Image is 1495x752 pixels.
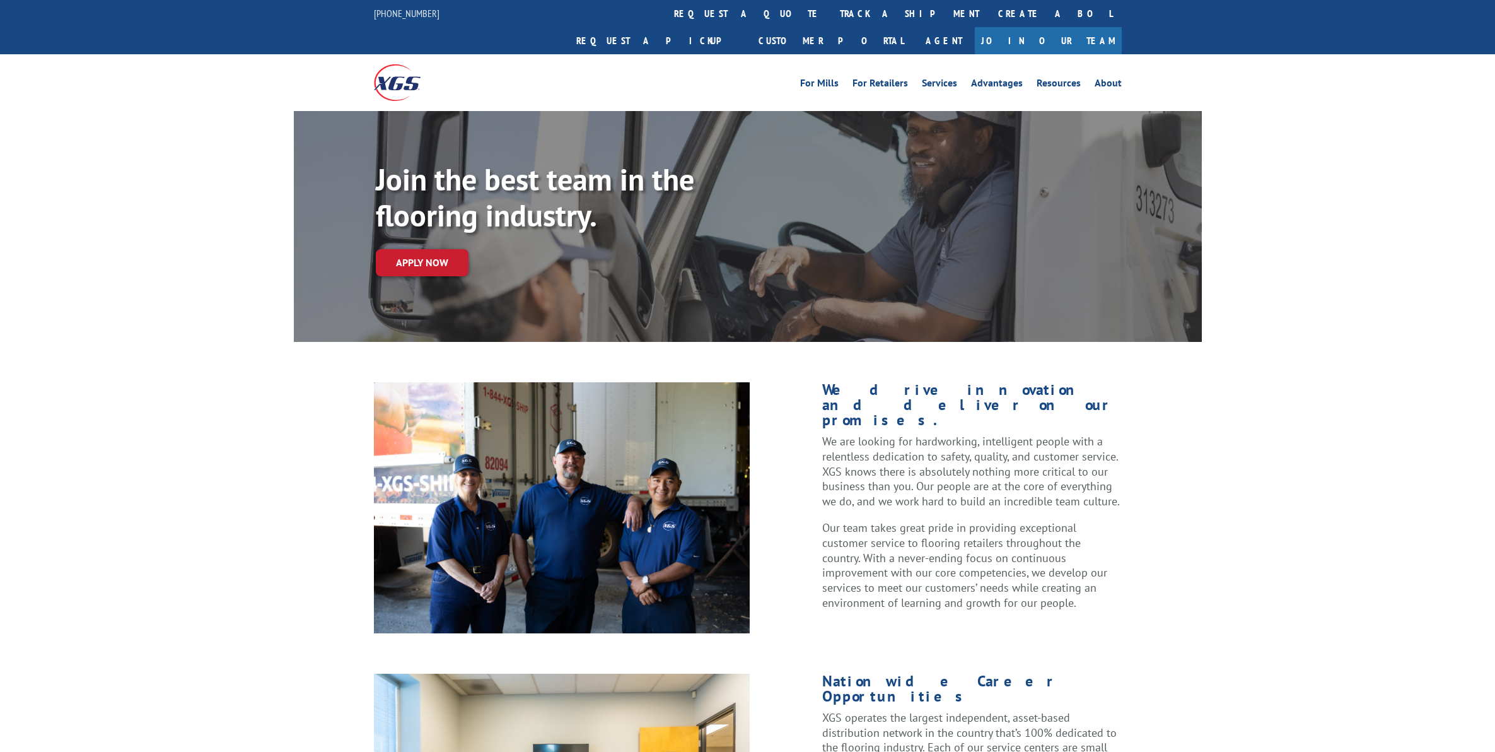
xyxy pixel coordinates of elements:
a: About [1095,78,1122,92]
a: Resources [1037,78,1081,92]
a: Join Our Team [975,27,1122,54]
a: Customer Portal [749,27,913,54]
a: Services [922,78,957,92]
p: We are looking for hardworking, intelligent people with a relentless dedication to safety, qualit... [822,434,1121,520]
a: Agent [913,27,975,54]
a: Request a pickup [567,27,749,54]
a: Advantages [971,78,1023,92]
strong: Join the best team in the flooring industry. [376,160,694,235]
a: Apply now [376,249,468,276]
p: Our team takes great pride in providing exceptional customer service to flooring retailers throug... [822,520,1121,611]
h1: We drive innovation and deliver on our promises. [822,382,1121,434]
span: Nationwide Career Opportunities [822,671,1057,706]
a: For Mills [800,78,839,92]
a: For Retailers [852,78,908,92]
img: TunnelHill_52 [374,382,750,633]
a: [PHONE_NUMBER] [374,7,439,20]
